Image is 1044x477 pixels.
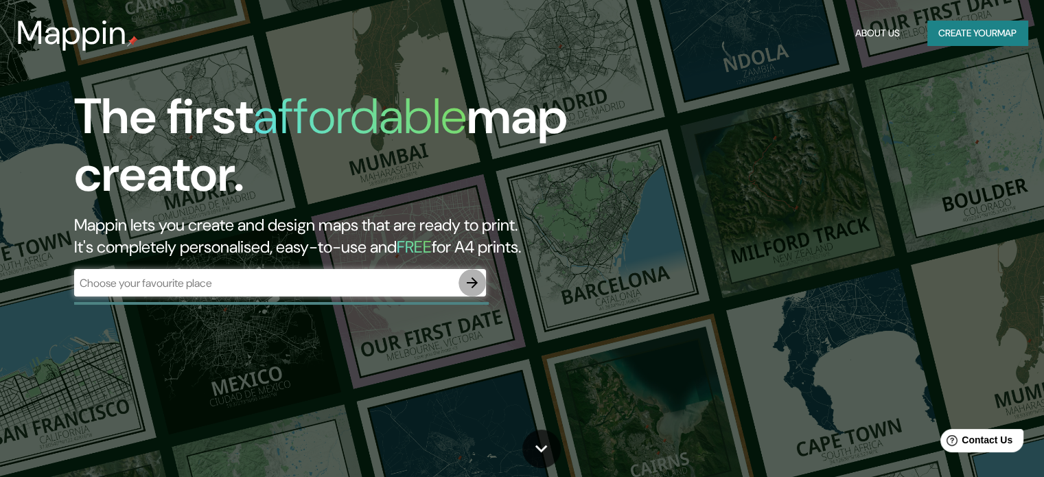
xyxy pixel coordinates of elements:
button: About Us [850,21,905,46]
iframe: Help widget launcher [922,423,1029,462]
button: Create yourmap [927,21,1028,46]
h5: FREE [397,236,432,257]
h1: affordable [253,84,467,148]
h1: The first map creator. [74,88,596,214]
h2: Mappin lets you create and design maps that are ready to print. It's completely personalised, eas... [74,214,596,258]
img: mappin-pin [127,36,138,47]
h3: Mappin [16,14,127,52]
input: Choose your favourite place [74,275,459,291]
